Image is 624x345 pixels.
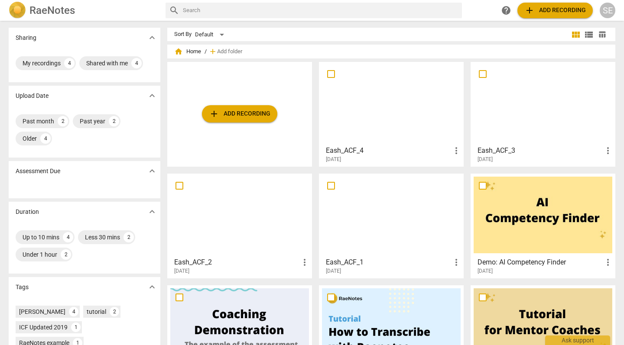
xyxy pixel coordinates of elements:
p: Duration [16,207,39,216]
span: add [524,5,535,16]
a: Eash_ACF_2[DATE] [170,177,309,274]
div: Ask support [545,335,610,345]
a: Help [498,3,514,18]
span: more_vert [451,257,461,268]
button: Upload [202,105,277,123]
div: Less 30 mins [85,233,120,242]
span: search [169,5,179,16]
div: 4 [63,232,73,242]
p: Upload Date [16,91,49,100]
div: Older [23,134,37,143]
span: add [208,47,217,56]
img: Logo [9,2,26,19]
div: 2 [123,232,134,242]
p: Sharing [16,33,36,42]
span: [DATE] [478,268,493,275]
div: Sort By [174,31,192,38]
span: more_vert [451,145,461,156]
span: [DATE] [326,268,341,275]
span: Add recording [209,109,270,119]
h3: Eash_ACF_3 [478,145,603,156]
div: Past year [80,117,105,126]
div: My recordings [23,59,61,68]
a: Demo: AI Competency Finder[DATE] [474,177,612,274]
span: Add folder [217,48,242,55]
button: Table view [595,28,608,41]
div: 2 [61,249,71,260]
button: Show more [146,205,159,218]
button: SE [600,3,615,18]
button: Tile view [569,28,582,41]
span: Home [174,47,201,56]
button: Upload [517,3,593,18]
a: Eash_ACF_1[DATE] [322,177,461,274]
span: Add recording [524,5,586,16]
a: Eash_ACF_3[DATE] [474,65,612,163]
span: home [174,47,183,56]
span: expand_more [147,282,157,292]
button: List view [582,28,595,41]
button: Show more [146,281,159,293]
span: expand_more [147,90,157,101]
h2: RaeNotes [29,4,75,16]
span: [DATE] [326,156,341,163]
a: LogoRaeNotes [9,2,159,19]
button: Show more [146,164,159,177]
span: expand_more [147,206,157,217]
div: [PERSON_NAME] [19,307,65,316]
span: / [205,48,207,55]
a: Eash_ACF_4[DATE] [322,65,461,163]
span: view_module [571,29,581,40]
span: expand_more [147,166,157,176]
div: Shared with me [86,59,128,68]
div: Up to 10 mins [23,233,59,242]
div: 4 [40,133,51,144]
div: 2 [110,307,119,316]
div: 1 [71,322,81,332]
span: more_vert [603,257,613,268]
input: Search [183,3,458,17]
span: add [209,109,219,119]
div: 2 [109,116,119,126]
h3: Eash_ACF_4 [326,145,451,156]
div: 4 [64,58,75,68]
span: view_list [584,29,594,40]
span: expand_more [147,32,157,43]
div: Past month [23,117,54,126]
h3: Eash_ACF_1 [326,257,451,268]
span: more_vert [603,145,613,156]
div: ICF Updated 2019 [19,323,68,332]
button: Show more [146,89,159,102]
div: Default [195,28,227,42]
div: tutorial [87,307,106,316]
p: Assessment Due [16,167,60,176]
span: help [501,5,511,16]
button: Show more [146,31,159,44]
span: table_chart [598,30,606,39]
div: 4 [131,58,142,68]
h3: Eash_ACF_2 [174,257,299,268]
h3: Demo: AI Competency Finder [478,257,603,268]
div: 4 [69,307,78,316]
span: [DATE] [174,268,189,275]
p: Tags [16,283,29,292]
span: [DATE] [478,156,493,163]
div: 2 [58,116,68,126]
div: Under 1 hour [23,250,57,259]
span: more_vert [299,257,310,268]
